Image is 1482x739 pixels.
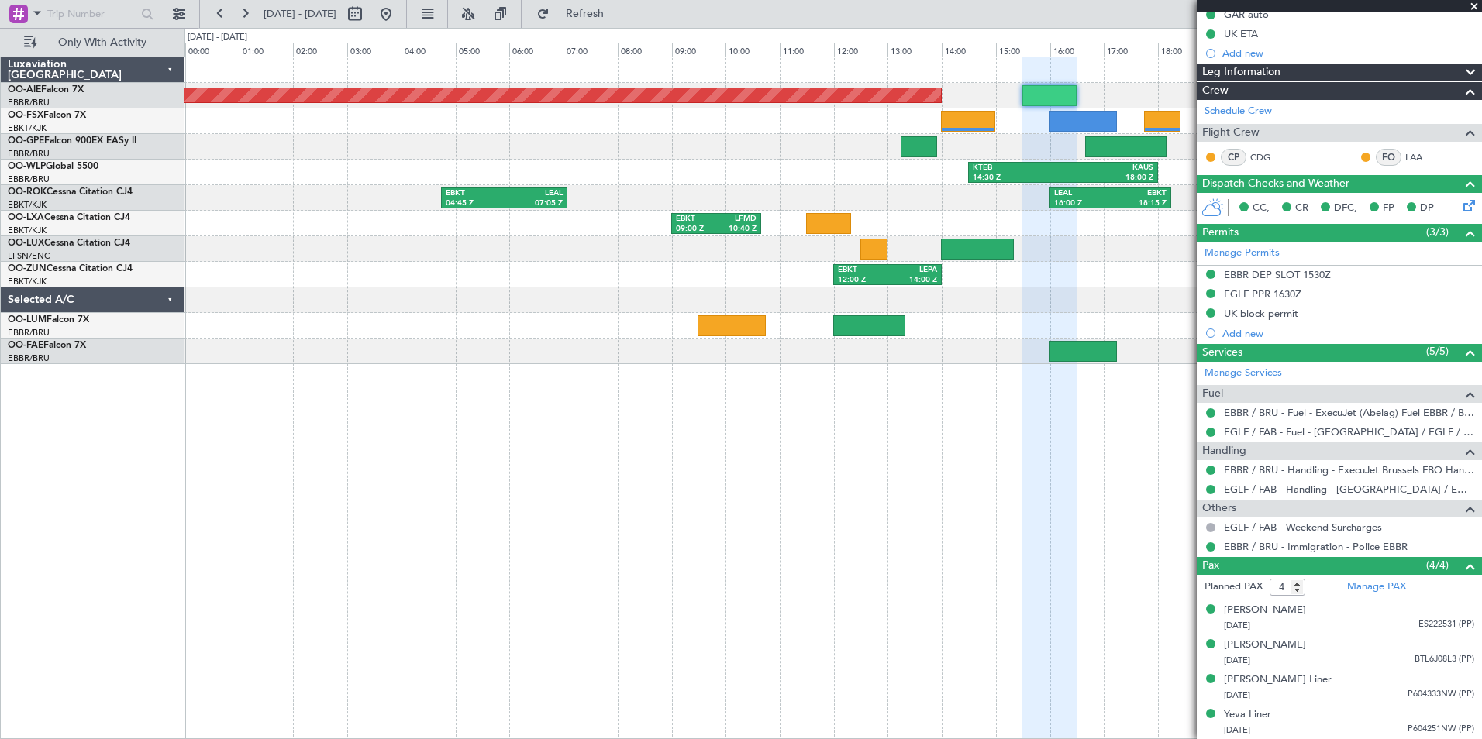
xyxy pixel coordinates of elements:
span: BTL6J08L3 (PP) [1415,653,1474,666]
div: LFMD [716,214,757,225]
span: Crew [1202,82,1229,100]
a: Manage Services [1205,366,1282,381]
a: EBKT/KJK [8,276,47,287]
span: Leg Information [1202,64,1280,81]
div: 08:00 [618,43,672,57]
a: EBKT/KJK [8,122,47,134]
span: ES222531 (PP) [1418,618,1474,631]
div: EBKT [1110,188,1167,199]
div: 05:00 [456,43,510,57]
span: OO-WLP [8,162,46,171]
span: [DATE] [1224,724,1250,736]
span: OO-FSX [8,111,43,120]
span: Pax [1202,557,1219,575]
span: OO-LUM [8,315,47,325]
div: 04:45 Z [446,198,505,209]
button: Refresh [529,2,622,26]
div: 18:00 Z [1063,173,1153,184]
div: Add new [1222,327,1474,340]
div: [PERSON_NAME] [1224,603,1306,618]
a: EBBR/BRU [8,97,50,108]
div: GAR auto [1224,8,1269,21]
span: Handling [1202,442,1246,460]
div: [DATE] - [DATE] [188,31,247,44]
span: [DATE] [1224,655,1250,666]
div: 13:00 [887,43,942,57]
a: EGLF / FAB - Weekend Surcharges [1224,521,1382,534]
span: Services [1202,344,1242,362]
a: OO-LUMFalcon 7X [8,315,89,325]
div: 04:00 [402,43,456,57]
a: EBKT/KJK [8,199,47,211]
div: [PERSON_NAME] Liner [1224,672,1332,688]
div: 02:00 [293,43,347,57]
div: 16:00 [1050,43,1105,57]
a: OO-ZUNCessna Citation CJ4 [8,264,133,273]
div: 12:00 [834,43,888,57]
a: LFSN/ENC [8,250,50,262]
span: Only With Activity [40,37,164,48]
a: OO-FAEFalcon 7X [8,341,86,350]
div: FO [1376,149,1401,166]
div: 00:00 [185,43,240,57]
span: DFC, [1334,201,1357,216]
div: LEAL [505,188,564,199]
button: Only With Activity [17,30,168,55]
span: Flight Crew [1202,124,1260,142]
a: Manage Permits [1205,246,1280,261]
span: P604251NW (PP) [1408,723,1474,736]
a: EBKT/KJK [8,225,47,236]
span: OO-GPE [8,136,44,146]
span: (4/4) [1426,557,1449,573]
div: EBKT [446,188,505,199]
span: [DATE] [1224,689,1250,701]
span: DP [1420,201,1434,216]
a: OO-LUXCessna Citation CJ4 [8,239,130,248]
div: 18:15 Z [1110,198,1167,209]
span: OO-LXA [8,213,44,222]
div: UK block permit [1224,307,1298,320]
div: 12:00 Z [838,275,887,286]
div: 16:00 Z [1054,198,1111,209]
span: OO-AIE [8,85,41,95]
div: EGLF PPR 1630Z [1224,287,1301,301]
div: 03:00 [347,43,402,57]
a: EBBR/BRU [8,327,50,339]
a: EBBR/BRU [8,174,50,185]
div: 07:05 Z [505,198,564,209]
a: OO-AIEFalcon 7X [8,85,84,95]
span: Refresh [553,9,618,19]
span: (5/5) [1426,343,1449,359]
span: [DATE] - [DATE] [264,7,336,21]
div: 01:00 [240,43,294,57]
span: Others [1202,500,1236,517]
div: [PERSON_NAME] [1224,638,1306,653]
a: OO-ROKCessna Citation CJ4 [8,187,133,197]
div: 14:00 [942,43,996,57]
div: 11:00 [780,43,834,57]
span: Dispatch Checks and Weather [1202,175,1349,193]
span: OO-FAE [8,341,43,350]
span: CC, [1253,201,1270,216]
span: OO-ZUN [8,264,47,273]
div: EBKT [838,265,887,276]
div: 18:00 [1158,43,1212,57]
div: EBKT [676,214,716,225]
label: Planned PAX [1205,579,1263,595]
div: 17:00 [1104,43,1158,57]
span: (3/3) [1426,224,1449,240]
span: FP [1383,201,1394,216]
div: 10:40 Z [716,224,757,235]
a: OO-LXACessna Citation CJ4 [8,213,130,222]
div: 14:00 Z [887,275,937,286]
a: EGLF / FAB - Fuel - [GEOGRAPHIC_DATA] / EGLF / FAB [1224,425,1474,438]
div: LEAL [1054,188,1111,199]
div: 15:00 [996,43,1050,57]
a: EGLF / FAB - Handling - [GEOGRAPHIC_DATA] / EGLF / FAB [1224,483,1474,496]
a: EBBR/BRU [8,352,50,364]
a: LAA [1405,150,1440,164]
div: 09:00 [672,43,726,57]
div: EBBR DEP SLOT 1530Z [1224,268,1331,281]
div: KAUS [1063,163,1153,174]
a: Manage PAX [1347,579,1406,595]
